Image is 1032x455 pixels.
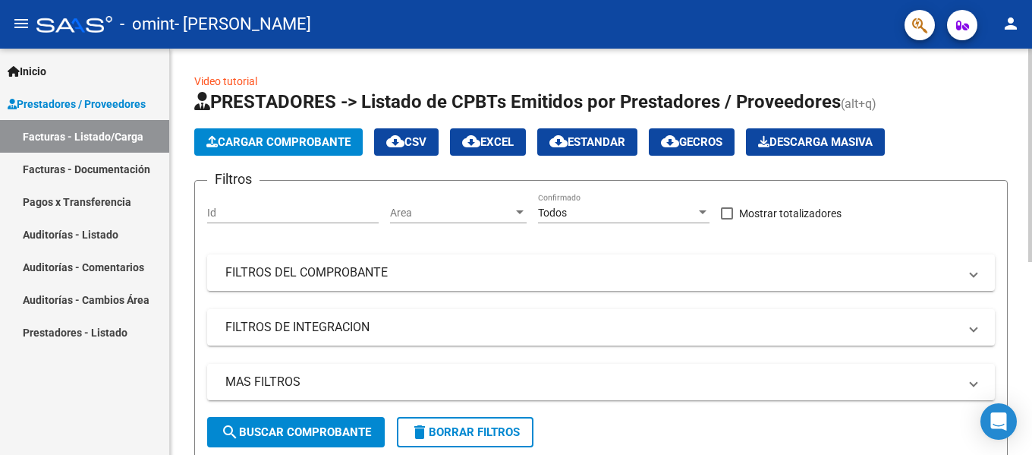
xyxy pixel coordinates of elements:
h3: Filtros [207,169,260,190]
span: Inicio [8,63,46,80]
mat-icon: delete [411,423,429,441]
span: Area [390,207,513,220]
span: - omint [120,8,175,41]
button: Borrar Filtros [397,417,533,447]
span: CSV [386,135,426,149]
span: Buscar Comprobante [221,425,371,439]
span: Cargar Comprobante [206,135,351,149]
button: Descarga Masiva [746,128,885,156]
button: Buscar Comprobante [207,417,385,447]
mat-panel-title: FILTROS DE INTEGRACION [225,319,958,336]
mat-expansion-panel-header: FILTROS DEL COMPROBANTE [207,254,995,291]
mat-expansion-panel-header: MAS FILTROS [207,364,995,400]
span: Descarga Masiva [758,135,873,149]
mat-icon: cloud_download [386,132,404,150]
span: Gecros [661,135,722,149]
button: Estandar [537,128,637,156]
mat-icon: cloud_download [661,132,679,150]
mat-icon: cloud_download [549,132,568,150]
button: Gecros [649,128,735,156]
mat-expansion-panel-header: FILTROS DE INTEGRACION [207,309,995,346]
mat-icon: person [1002,14,1020,33]
a: Video tutorial [194,75,257,87]
mat-icon: menu [12,14,30,33]
span: EXCEL [462,135,514,149]
span: PRESTADORES -> Listado de CPBTs Emitidos por Prestadores / Proveedores [194,91,841,112]
mat-icon: cloud_download [462,132,480,150]
mat-icon: search [221,423,239,441]
button: Cargar Comprobante [194,128,363,156]
span: (alt+q) [841,96,876,111]
div: Open Intercom Messenger [980,403,1017,440]
span: - [PERSON_NAME] [175,8,311,41]
button: EXCEL [450,128,526,156]
span: Mostrar totalizadores [739,204,842,223]
mat-panel-title: MAS FILTROS [225,374,958,390]
app-download-masive: Descarga masiva de comprobantes (adjuntos) [746,128,885,156]
span: Estandar [549,135,625,149]
button: CSV [374,128,439,156]
span: Todos [538,207,567,219]
span: Prestadores / Proveedores [8,96,146,112]
span: Borrar Filtros [411,425,520,439]
mat-panel-title: FILTROS DEL COMPROBANTE [225,264,958,281]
